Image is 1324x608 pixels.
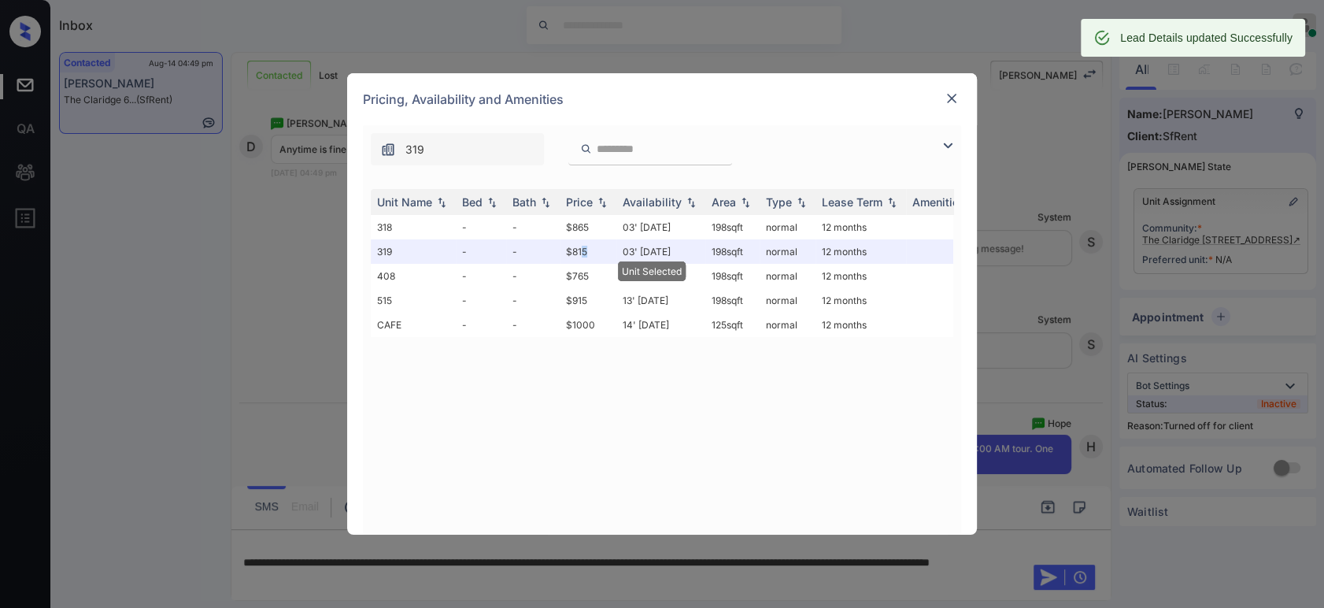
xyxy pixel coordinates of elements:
[738,197,753,208] img: sorting
[371,264,456,288] td: 408
[560,239,616,264] td: $815
[456,264,506,288] td: -
[815,215,906,239] td: 12 months
[484,197,500,208] img: sorting
[705,288,760,313] td: 198 sqft
[506,215,560,239] td: -
[506,288,560,313] td: -
[705,239,760,264] td: 198 sqft
[760,215,815,239] td: normal
[712,195,736,209] div: Area
[347,73,977,125] div: Pricing, Availability and Amenities
[705,313,760,337] td: 125 sqft
[616,239,705,264] td: 03' [DATE]
[760,288,815,313] td: normal
[456,313,506,337] td: -
[705,264,760,288] td: 198 sqft
[616,288,705,313] td: 13' [DATE]
[760,264,815,288] td: normal
[560,215,616,239] td: $865
[377,195,432,209] div: Unit Name
[938,136,957,155] img: icon-zuma
[371,215,456,239] td: 318
[566,195,593,209] div: Price
[580,142,592,156] img: icon-zuma
[815,313,906,337] td: 12 months
[560,264,616,288] td: $765
[766,195,792,209] div: Type
[616,215,705,239] td: 03' [DATE]
[760,313,815,337] td: normal
[456,288,506,313] td: -
[884,197,900,208] img: sorting
[616,264,705,288] td: 28' [DATE]
[760,239,815,264] td: normal
[815,239,906,264] td: 12 months
[512,195,536,209] div: Bath
[815,264,906,288] td: 12 months
[560,313,616,337] td: $1000
[560,288,616,313] td: $915
[371,313,456,337] td: CAFE
[944,91,960,106] img: close
[822,195,882,209] div: Lease Term
[793,197,809,208] img: sorting
[456,239,506,264] td: -
[623,195,682,209] div: Availability
[815,288,906,313] td: 12 months
[456,215,506,239] td: -
[506,313,560,337] td: -
[371,239,456,264] td: 319
[434,197,449,208] img: sorting
[405,141,424,158] span: 319
[616,313,705,337] td: 14' [DATE]
[506,239,560,264] td: -
[683,197,699,208] img: sorting
[1120,24,1293,52] div: Lead Details updated Successfully
[912,195,965,209] div: Amenities
[506,264,560,288] td: -
[380,142,396,158] img: icon-zuma
[594,197,610,208] img: sorting
[462,195,483,209] div: Bed
[371,288,456,313] td: 515
[705,215,760,239] td: 198 sqft
[538,197,553,208] img: sorting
